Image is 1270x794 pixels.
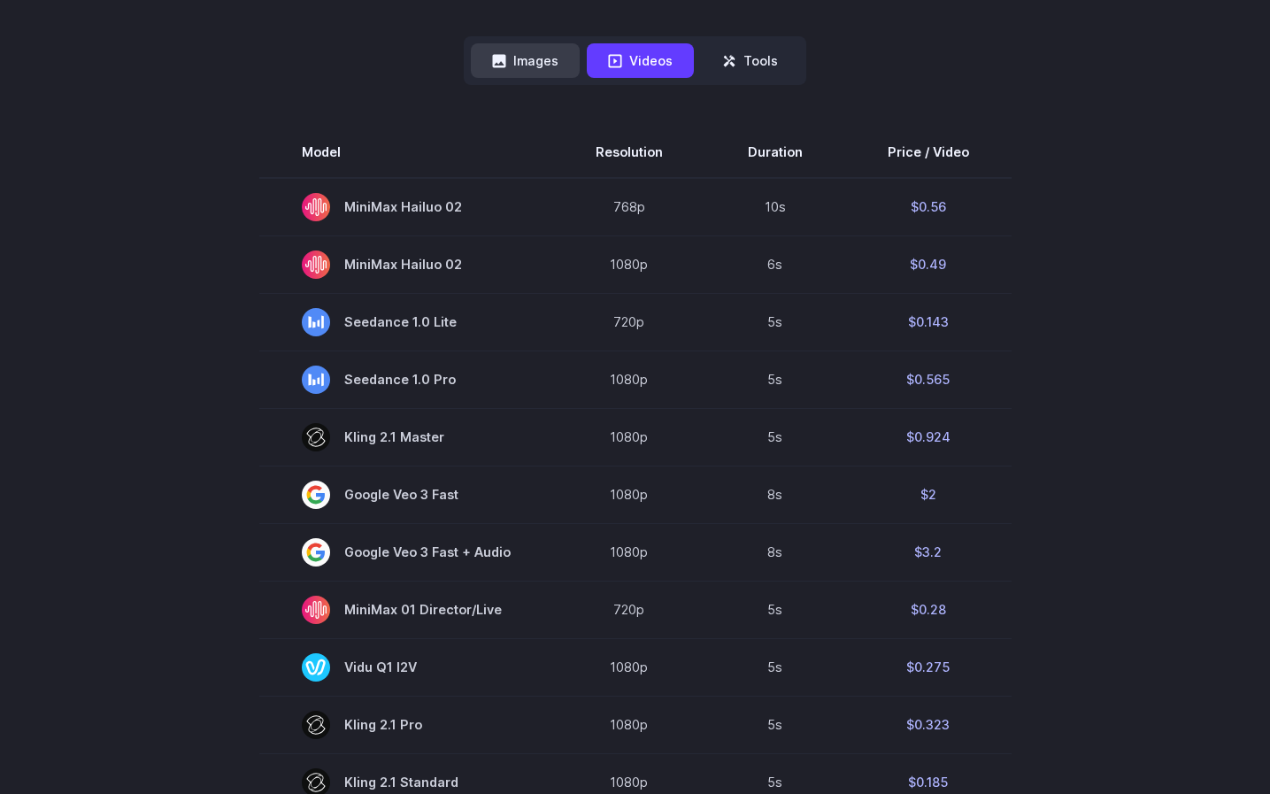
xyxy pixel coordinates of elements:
[845,523,1012,581] td: $3.2
[705,638,845,696] td: 5s
[705,523,845,581] td: 8s
[553,293,705,351] td: 720p
[845,351,1012,408] td: $0.565
[705,235,845,293] td: 6s
[553,408,705,466] td: 1080p
[302,251,511,279] span: MiniMax Hailuo 02
[705,696,845,753] td: 5s
[302,308,511,336] span: Seedance 1.0 Lite
[302,653,511,682] span: Vidu Q1 I2V
[553,696,705,753] td: 1080p
[553,523,705,581] td: 1080p
[705,351,845,408] td: 5s
[553,178,705,236] td: 768p
[845,696,1012,753] td: $0.323
[259,127,553,177] th: Model
[553,235,705,293] td: 1080p
[845,127,1012,177] th: Price / Video
[705,178,845,236] td: 10s
[302,538,511,567] span: Google Veo 3 Fast + Audio
[845,178,1012,236] td: $0.56
[845,408,1012,466] td: $0.924
[701,43,799,78] button: Tools
[845,235,1012,293] td: $0.49
[705,466,845,523] td: 8s
[471,43,580,78] button: Images
[302,193,511,221] span: MiniMax Hailuo 02
[302,481,511,509] span: Google Veo 3 Fast
[302,366,511,394] span: Seedance 1.0 Pro
[845,293,1012,351] td: $0.143
[587,43,694,78] button: Videos
[845,581,1012,638] td: $0.28
[302,423,511,451] span: Kling 2.1 Master
[705,408,845,466] td: 5s
[553,351,705,408] td: 1080p
[553,466,705,523] td: 1080p
[705,127,845,177] th: Duration
[845,638,1012,696] td: $0.275
[302,596,511,624] span: MiniMax 01 Director/Live
[845,466,1012,523] td: $2
[553,127,705,177] th: Resolution
[553,581,705,638] td: 720p
[705,293,845,351] td: 5s
[302,711,511,739] span: Kling 2.1 Pro
[705,581,845,638] td: 5s
[553,638,705,696] td: 1080p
